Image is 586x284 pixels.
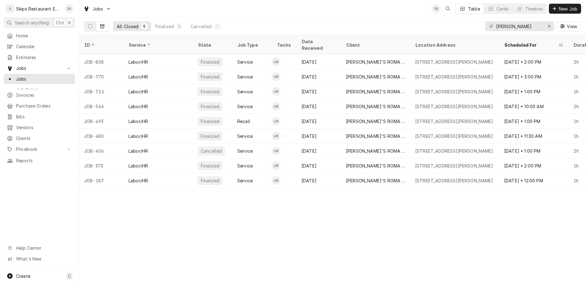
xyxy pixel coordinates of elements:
a: Bills [4,112,75,122]
div: LM [272,87,280,96]
div: Finalized [200,177,220,184]
span: Reports [16,157,72,164]
div: Service [237,103,253,110]
span: Ctrl [56,19,64,26]
div: Service [237,59,253,65]
div: Finalized [200,118,220,125]
span: Pricebook [16,146,63,152]
div: [STREET_ADDRESS][PERSON_NAME] [415,88,493,95]
div: Service [237,133,253,139]
div: LM [272,102,280,111]
div: All Closed [117,23,139,30]
div: Service [237,74,253,80]
div: [DATE] • 2:00 PM [499,54,568,69]
a: Clients [4,133,75,143]
div: Longino Monroe's Avatar [272,102,280,111]
div: [DATE] • 1:00 PM [499,143,568,158]
div: State [198,42,227,48]
div: JOB-726 [79,84,124,99]
div: Labor/HR [129,118,148,125]
span: Calendar [16,43,72,50]
div: LM [272,146,280,155]
div: Longino Monroe's Avatar [272,72,280,81]
div: Labor/HR [129,103,148,110]
div: Finalized [200,103,220,110]
div: [PERSON_NAME]'S ROMA PIZZA [346,177,405,184]
div: LM [272,176,280,185]
span: Purchase Orders [16,103,72,109]
div: Labor/HR [129,88,148,95]
span: Jobs [93,6,103,12]
div: Table [468,6,480,12]
div: [PERSON_NAME]'S ROMA PIZZA [346,74,405,80]
div: ID [84,42,117,48]
div: Finalized [200,88,220,95]
div: Longino Monroe's Avatar [272,57,280,66]
div: Scheduled For [504,42,557,48]
span: Invoices [16,92,72,98]
div: LM [272,117,280,125]
div: [STREET_ADDRESS][PERSON_NAME] [415,163,493,169]
span: Bills [16,113,72,120]
div: Longino Monroe's Avatar [272,117,280,125]
span: Vendors [16,124,72,131]
div: [STREET_ADDRESS][PERSON_NAME] [415,148,493,154]
div: [DATE] [297,173,341,188]
div: Finalized [200,59,220,65]
a: Calendar [4,41,75,52]
div: 8 [178,23,181,30]
div: Recall [237,118,250,125]
span: Home [16,32,72,39]
div: 9 [142,23,146,30]
div: [DATE] • 2:00 PM [499,158,568,173]
div: [PERSON_NAME]'S ROMA PIZZA [346,59,405,65]
div: SS [432,4,441,13]
span: Search anything [15,19,49,26]
div: Client [346,42,404,48]
div: [STREET_ADDRESS][PERSON_NAME] [415,103,493,110]
div: JOB-493 [79,114,124,129]
button: Search anythingCtrlK [4,17,75,28]
div: JOB-858 [79,54,124,69]
span: Create [16,273,30,279]
span: Jobs [16,76,72,82]
a: Go to Jobs [4,63,75,73]
div: Longino Monroe's Avatar [272,87,280,96]
div: [DATE] [297,114,341,129]
div: [PERSON_NAME]'S ROMA PIZZA [346,148,405,154]
span: Jobs [16,65,63,71]
span: Clients [16,135,72,142]
span: C [68,273,71,279]
div: [DATE] [297,129,341,143]
div: Longino Monroe's Avatar [272,176,280,185]
div: SS [65,4,74,13]
div: [DATE] • 11:30 AM [499,129,568,143]
div: [DATE] • 10:00 AM [499,99,568,114]
div: [PERSON_NAME]'S ROMA PIZZA [346,88,405,95]
div: [DATE] [297,158,341,173]
a: Reports [4,155,75,166]
div: [PERSON_NAME]'S ROMA PIZZA [346,103,405,110]
div: Longino Monroe's Avatar [272,161,280,170]
a: Purchase Orders [4,101,75,111]
div: JOB-406 [79,143,124,158]
div: Cancelled [200,148,222,154]
div: Shan Skipper's Avatar [65,4,74,13]
div: Shan Skipper's Avatar [432,4,441,13]
div: Cancelled [191,23,212,30]
a: Vendors [4,122,75,133]
span: Job Series [16,87,72,93]
div: [STREET_ADDRESS][PERSON_NAME] [415,177,493,184]
div: [STREET_ADDRESS][PERSON_NAME] [415,133,493,139]
div: [PERSON_NAME]'S ROMA PIZZA [346,133,405,139]
div: Finalized [200,133,220,139]
div: Labor/HR [129,74,148,80]
div: [PERSON_NAME]'S ROMA PIZZA [346,163,405,169]
span: What's New [16,256,71,262]
div: [DATE] [297,54,341,69]
span: New Job [558,6,579,12]
div: 1 [216,23,219,30]
button: View [557,21,581,31]
div: LM [272,161,280,170]
div: [DATE] • 12:00 PM [499,173,568,188]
